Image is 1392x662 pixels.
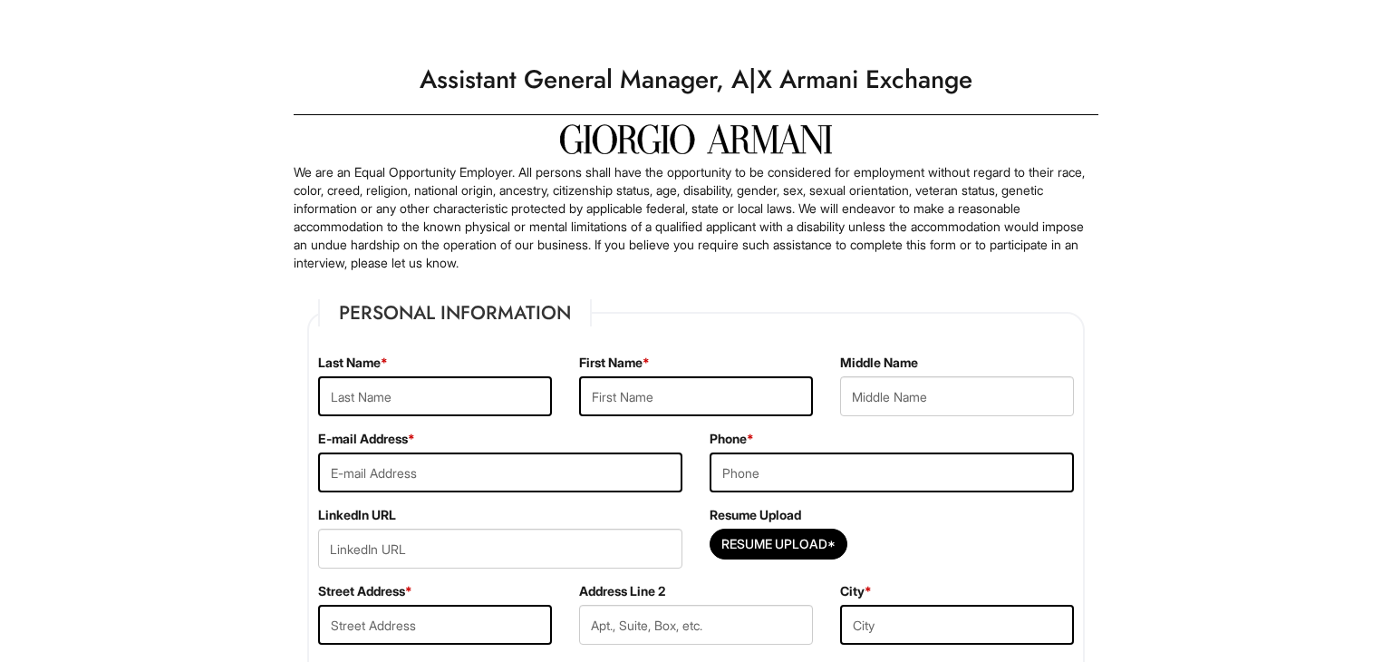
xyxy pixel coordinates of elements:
[579,582,665,600] label: Address Line 2
[840,582,872,600] label: City
[710,506,801,524] label: Resume Upload
[318,506,396,524] label: LinkedIn URL
[710,430,754,448] label: Phone
[560,124,832,154] img: Giorgio Armani
[318,529,682,569] input: LinkedIn URL
[840,354,918,372] label: Middle Name
[579,376,813,416] input: First Name
[579,605,813,645] input: Apt., Suite, Box, etc.
[710,529,847,560] button: Resume Upload*Resume Upload*
[318,354,388,372] label: Last Name
[318,299,592,326] legend: Personal Information
[840,605,1074,645] input: City
[318,376,552,416] input: Last Name
[840,376,1074,416] input: Middle Name
[318,430,415,448] label: E-mail Address
[318,453,682,492] input: E-mail Address
[318,582,412,600] label: Street Address
[285,54,1107,105] h1: Assistant General Manager, A|X Armani Exchange
[294,163,1098,272] p: We are an Equal Opportunity Employer. All persons shall have the opportunity to be considered for...
[318,605,552,645] input: Street Address
[710,453,1074,492] input: Phone
[579,354,650,372] label: First Name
